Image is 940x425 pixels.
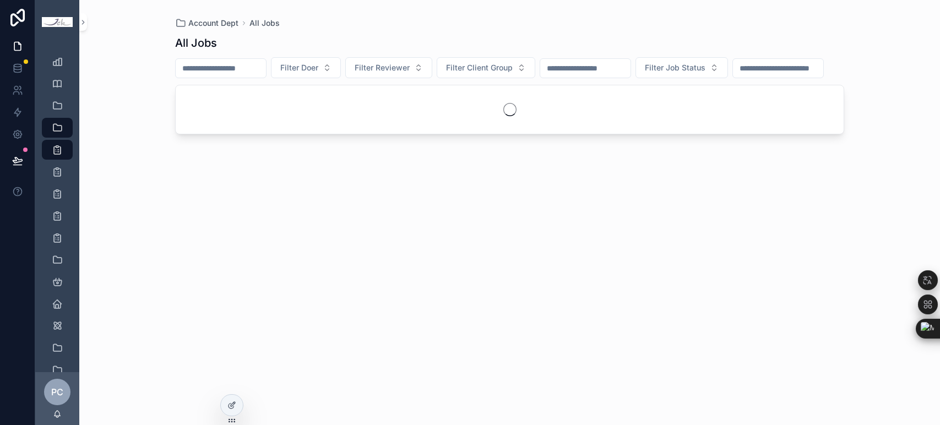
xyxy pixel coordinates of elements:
a: Account Dept [175,18,238,29]
button: Select Button [345,57,432,78]
div: scrollable content [35,44,79,372]
span: Filter Client Group [446,62,513,73]
button: Select Button [271,57,341,78]
span: Filter Reviewer [355,62,410,73]
span: Account Dept [188,18,238,29]
span: Filter Doer [280,62,318,73]
h1: All Jobs [175,35,217,51]
span: Filter Job Status [645,62,705,73]
img: App logo [42,17,73,28]
button: Select Button [437,57,535,78]
a: All Jobs [249,18,280,29]
span: PC [51,385,63,399]
button: Select Button [635,57,728,78]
